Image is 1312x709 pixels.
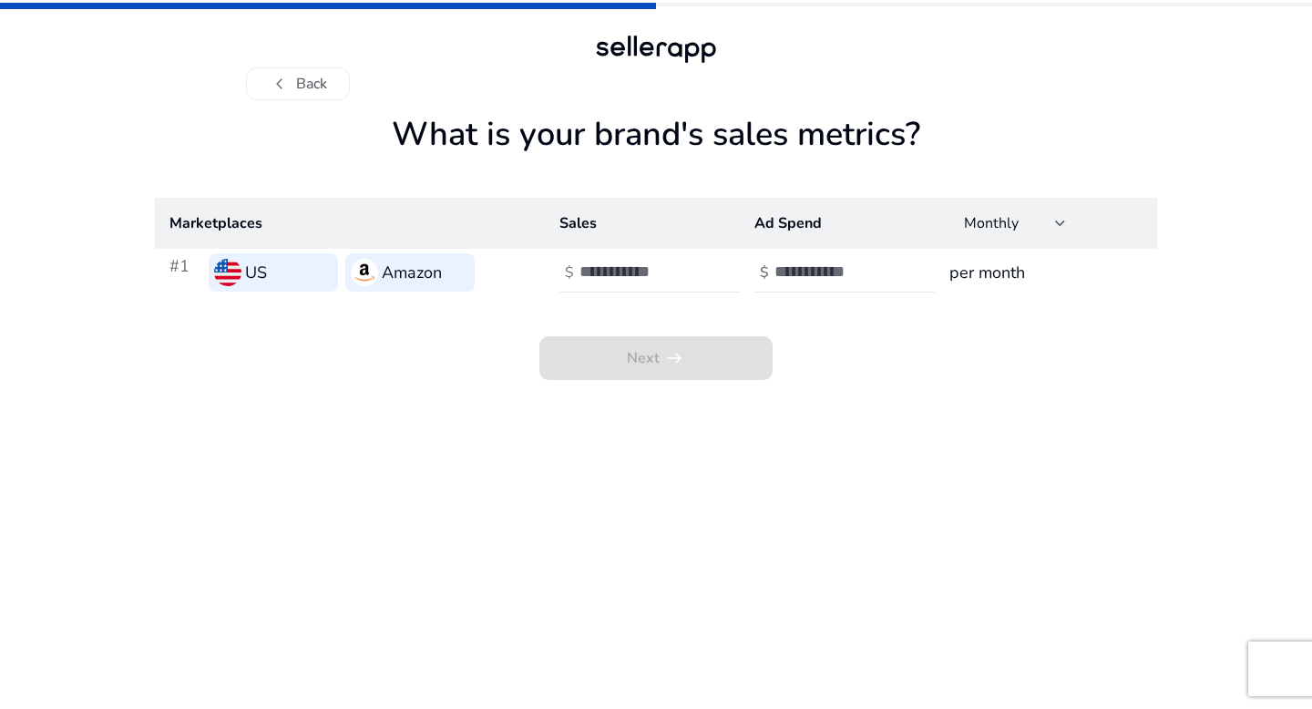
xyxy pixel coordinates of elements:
[949,260,1143,285] h3: per month
[565,264,574,282] h4: $
[269,73,291,95] span: chevron_left
[760,264,769,282] h4: $
[382,260,442,285] h3: Amazon
[155,115,1157,198] h1: What is your brand's sales metrics?
[214,259,241,286] img: us.svg
[740,198,935,249] th: Ad Spend
[245,260,267,285] h3: US
[169,253,201,292] h3: #1
[155,198,545,249] th: Marketplaces
[545,198,740,249] th: Sales
[246,67,350,100] button: chevron_leftBack
[964,213,1019,233] span: Monthly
